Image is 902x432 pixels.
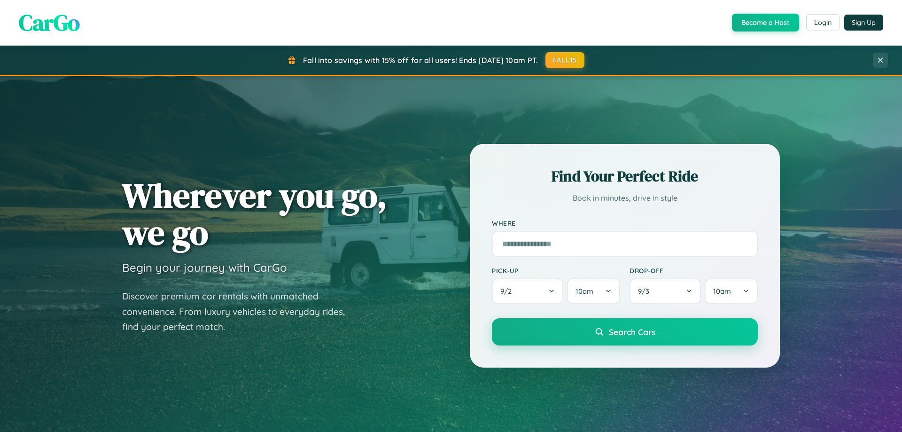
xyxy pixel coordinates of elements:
[638,287,654,296] span: 9 / 3
[609,327,655,337] span: Search Cars
[575,287,593,296] span: 10am
[492,278,563,304] button: 9/2
[492,219,758,227] label: Where
[492,191,758,205] p: Book in minutes, drive in style
[732,14,799,31] button: Become a Host
[844,15,883,31] button: Sign Up
[545,52,585,68] button: FALL15
[492,166,758,187] h2: Find Your Perfect Ride
[713,287,731,296] span: 10am
[492,318,758,346] button: Search Cars
[500,287,516,296] span: 9 / 2
[630,278,701,304] button: 9/3
[492,267,620,275] label: Pick-up
[567,278,620,304] button: 10am
[806,14,840,31] button: Login
[630,267,758,275] label: Drop-off
[303,55,538,65] span: Fall into savings with 15% off for all users! Ends [DATE] 10am PT.
[705,278,758,304] button: 10am
[122,177,387,251] h1: Wherever you go, we go
[122,260,287,275] h3: Begin your journey with CarGo
[19,7,80,38] span: CarGo
[122,289,357,335] p: Discover premium car rentals with unmatched convenience. From luxury vehicles to everyday rides, ...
